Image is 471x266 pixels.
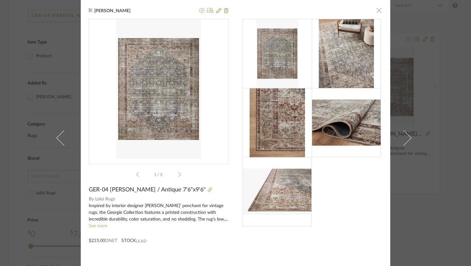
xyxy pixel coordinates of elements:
[256,19,298,88] img: 8d8bdace-b9b0-4d55-ae68-4650573b247d_216x216.jpg
[136,239,147,243] span: Lead
[154,173,157,177] span: 1
[373,4,385,17] button: Close
[89,203,228,223] div: Inspired by interior designer [PERSON_NAME]' penchant for vintage rugs, the Georgie Collection fe...
[95,196,229,203] span: Loloi Rugs
[243,169,312,215] img: 7858cc8a-7de2-4cc5-b3fc-86b6001219d9_216x216.jpg
[160,173,163,177] span: 5
[89,224,107,228] a: See more
[89,238,105,243] span: $215.00
[89,196,94,203] span: By
[105,238,117,243] span: DNET
[116,19,201,159] img: 8d8bdace-b9b0-4d55-ae68-4650573b247d_436x436.jpg
[319,19,374,88] img: 74392509-af1d-4826-ac3c-7a58a851b446_216x216.jpg
[250,88,305,157] img: 45c34f20-61ad-46b8-a86f-44a58766561d_216x216.jpg
[89,186,206,193] span: GER-04 [PERSON_NAME] / Antique 7'6"x9'6"
[94,8,140,14] span: [PERSON_NAME]
[157,173,160,177] span: /
[89,19,228,159] div: 0
[312,100,381,146] img: 60b89fdd-b6b7-437f-960a-119319c4084d_216x216.jpg
[121,238,136,244] span: STOCK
